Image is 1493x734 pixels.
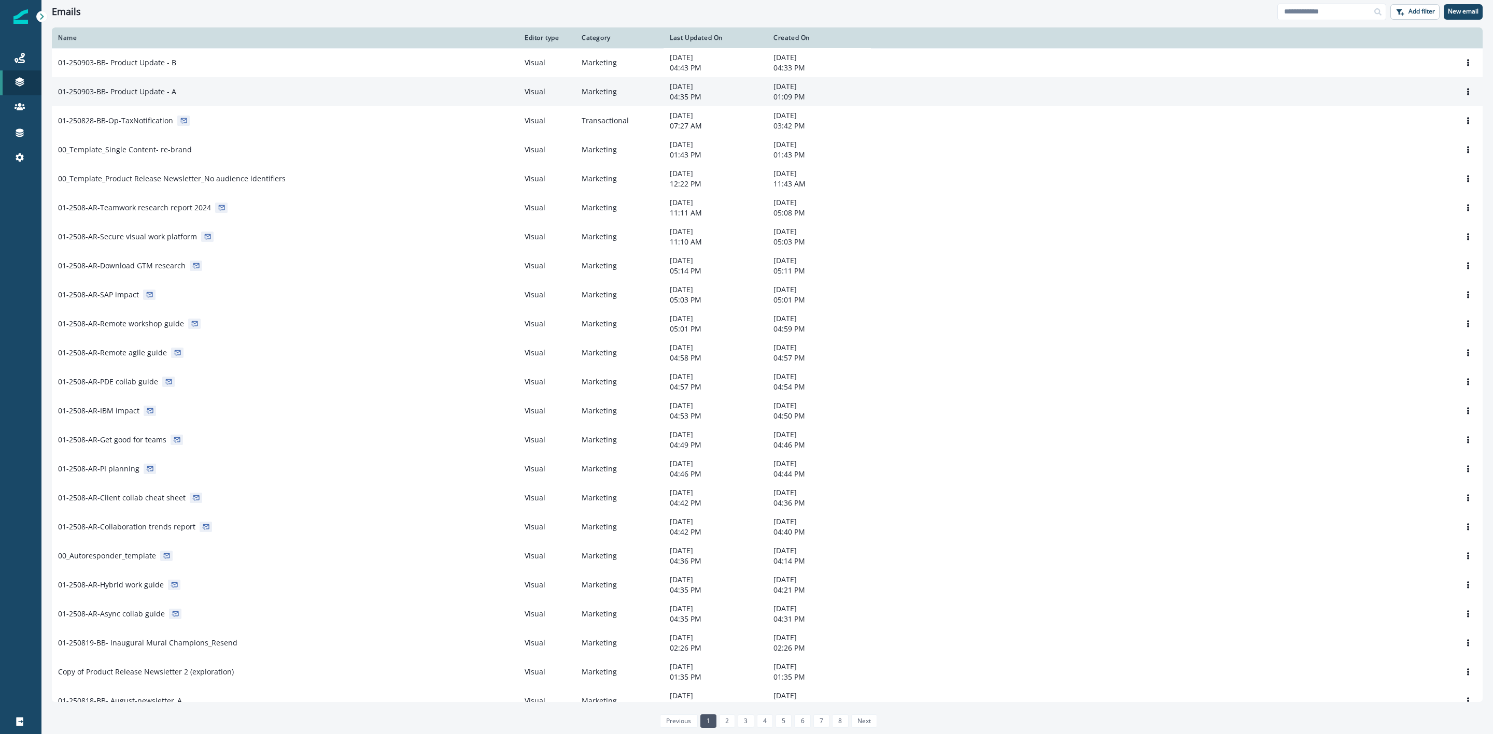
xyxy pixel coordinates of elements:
td: Visual [518,512,575,541]
a: 01-2508-AR-Async collab guideVisualMarketing[DATE]04:35 PM[DATE]04:31 PMOptions [52,599,1483,628]
p: 05:01 PM [670,324,761,334]
p: 01-2508-AR-Download GTM research [58,261,186,271]
a: 01-2508-AR-Teamwork research report 2024VisualMarketing[DATE]11:11 AM[DATE]05:08 PMOptions [52,193,1483,222]
button: Options [1460,229,1476,244]
p: [DATE] [773,168,865,179]
p: 05:03 PM [670,295,761,305]
td: Marketing [575,222,664,251]
a: 01-2508-AR-Remote agile guideVisualMarketing[DATE]04:58 PM[DATE]04:57 PMOptions [52,338,1483,367]
ul: Pagination [657,714,877,728]
button: Options [1460,142,1476,157]
td: Marketing [575,686,664,715]
p: 01-250903-BB- Product Update - A [58,87,176,97]
td: Marketing [575,570,664,599]
a: 01-2508-AR-Download GTM researchVisualMarketing[DATE]05:14 PM[DATE]05:11 PMOptions [52,251,1483,280]
a: Next page [851,714,877,728]
p: 12:22 PM [670,179,761,189]
p: 02:26 PM [670,643,761,653]
p: 01-2508-AR-Remote agile guide [58,348,167,358]
a: 01-2508-AR-SAP impactVisualMarketing[DATE]05:03 PM[DATE]05:01 PMOptions [52,280,1483,309]
button: Options [1460,664,1476,680]
td: Visual [518,135,575,164]
p: Add filter [1409,8,1435,15]
p: Copy of Product Release Newsletter 2 (exploration) [58,667,234,677]
p: 02:57 PM [670,701,761,711]
p: [DATE] [670,632,761,643]
p: 01:35 PM [670,672,761,682]
a: Page 3 [738,714,754,728]
p: [DATE] [670,516,761,527]
p: 04:36 PM [670,556,761,566]
p: [DATE] [670,371,761,382]
p: 04:36 PM [773,498,865,508]
p: [DATE] [670,429,761,440]
div: Category [582,34,657,42]
p: [DATE] [670,458,761,469]
p: 01-250818-BB- August-newsletter_A [58,696,182,706]
td: Marketing [575,77,664,106]
p: [DATE] [670,487,761,498]
td: Visual [518,193,575,222]
a: Copy of Product Release Newsletter 2 (exploration)VisualMarketing[DATE]01:35 PM[DATE]01:35 PMOptions [52,657,1483,686]
td: Marketing [575,396,664,425]
button: Add filter [1390,4,1440,20]
button: Options [1460,461,1476,477]
a: 01-2508-AR-Hybrid work guideVisualMarketing[DATE]04:35 PM[DATE]04:21 PMOptions [52,570,1483,599]
button: Options [1460,374,1476,390]
td: Visual [518,77,575,106]
p: 04:50 PM [773,411,865,421]
button: Options [1460,432,1476,448]
button: Options [1460,55,1476,70]
p: [DATE] [670,313,761,324]
a: Page 5 [776,714,792,728]
p: [DATE] [773,458,865,469]
button: Options [1460,606,1476,622]
p: 11:11 AM [670,208,761,218]
p: 01-2508-AR-Remote workshop guide [58,319,184,329]
p: [DATE] [773,226,865,237]
td: Marketing [575,251,664,280]
p: 02:26 PM [773,643,865,653]
p: New email [1448,8,1478,15]
p: [DATE] [773,371,865,382]
a: 01-250819-BB- Inaugural Mural Champions_ResendVisualMarketing[DATE]02:26 PM[DATE]02:26 PMOptions [52,628,1483,657]
td: Visual [518,251,575,280]
td: Visual [518,454,575,483]
p: [DATE] [773,690,865,701]
p: [DATE] [773,661,865,672]
td: Marketing [575,367,664,396]
a: 01-2508-AR-Client collab cheat sheetVisualMarketing[DATE]04:42 PM[DATE]04:36 PMOptions [52,483,1483,512]
p: 01:09 PM [773,92,865,102]
td: Visual [518,657,575,686]
button: Options [1460,548,1476,564]
p: 05:14 PM [670,266,761,276]
td: Marketing [575,48,664,77]
td: Visual [518,338,575,367]
p: 04:43 PM [670,63,761,73]
p: 01-2508-AR-SAP impact [58,290,139,300]
td: Marketing [575,425,664,454]
td: Visual [518,367,575,396]
p: [DATE] [670,400,761,411]
p: 01:35 PM [773,672,865,682]
td: Marketing [575,541,664,570]
p: [DATE] [670,110,761,121]
td: Marketing [575,164,664,193]
td: Marketing [575,280,664,309]
p: 01-2508-AR-Teamwork research report 2024 [58,203,211,213]
p: 04:08 PM [773,701,865,711]
p: 00_Template_Single Content- re-brand [58,145,192,155]
p: [DATE] [773,545,865,556]
a: Page 1 is your current page [700,714,716,728]
a: Page 7 [813,714,829,728]
p: [DATE] [670,139,761,150]
td: Visual [518,599,575,628]
p: [DATE] [773,516,865,527]
p: 04:35 PM [670,92,761,102]
p: 04:21 PM [773,585,865,595]
a: Page 2 [719,714,735,728]
p: [DATE] [773,110,865,121]
a: 01-250828-BB-Op-TaxNotificationVisualTransactional[DATE]07:27 AM[DATE]03:42 PMOptions [52,106,1483,135]
p: [DATE] [670,255,761,266]
td: Visual [518,280,575,309]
